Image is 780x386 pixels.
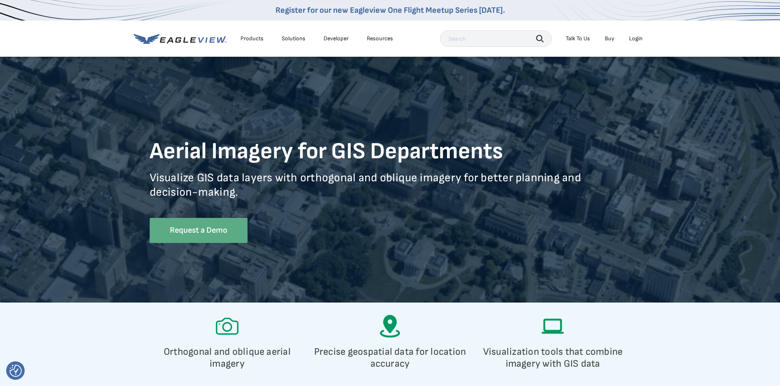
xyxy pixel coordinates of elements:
[150,218,248,243] a: Request a Demo
[275,5,505,15] a: Register for our new Eagleview One Flight Meetup Series [DATE].
[282,35,306,42] div: Solutions
[9,365,22,377] img: Revisit consent button
[9,365,22,377] button: Consent Preferences
[440,30,552,47] input: Search
[150,171,631,212] p: Visualize GIS data layers with orthogonal and oblique imagery for better planning and decision-ma...
[629,35,643,42] div: Login
[475,346,631,370] p: Visualization tools that combine imagery with GIS data
[367,35,393,42] div: Resources
[312,346,468,370] p: Precise geospatial data for location accuracy
[150,139,631,164] h2: Aerial Imagery for GIS Departments
[241,35,264,42] div: Products
[605,35,614,42] a: Buy
[566,35,590,42] div: Talk To Us
[324,35,349,42] a: Developer
[150,346,305,370] p: Orthogonal and oblique aerial imagery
